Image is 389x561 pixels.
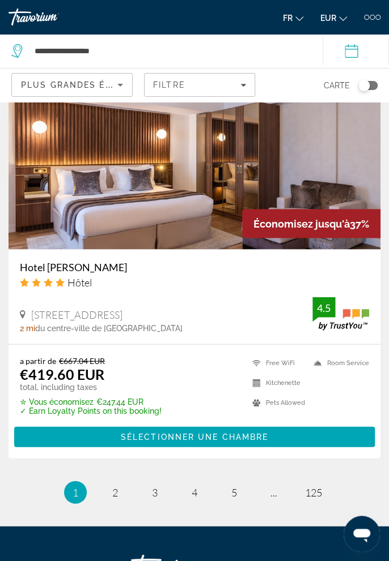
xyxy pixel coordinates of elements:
[144,73,255,97] button: Filters
[283,14,293,23] span: fr
[21,80,157,89] span: Plus grandes économies
[324,78,350,93] span: Carte
[312,301,335,314] div: 4.5
[20,323,35,332] span: 2 mi
[59,356,105,365] del: €667.04 EUR
[112,486,118,498] span: 2
[20,356,56,365] span: a partir de
[308,356,369,370] li: Room Service
[305,486,322,498] span: 125
[247,356,308,370] li: Free WiFi
[153,80,185,89] span: Filtre
[9,481,380,503] nav: Pagination
[67,276,92,288] span: Hôtel
[20,397,94,406] span: ✮ Vous économisez
[152,486,158,498] span: 3
[350,80,378,91] button: Toggle map
[320,14,336,23] span: EUR
[20,365,104,382] ins: €419.60 EUR
[14,429,375,442] a: Sélectionner une chambre
[31,308,122,320] span: [STREET_ADDRESS]
[20,382,162,391] p: total, including taxes
[20,397,162,406] p: €247.44 EUR
[247,375,308,389] li: Kitchenette
[33,42,306,59] input: Search hotel destination
[9,68,380,249] img: Hotel Lord Byron
[283,10,303,26] button: Change language
[323,34,389,68] button: Select check in and out date
[21,78,123,92] mat-select: Sort by
[247,395,308,409] li: Pets Allowed
[121,432,268,441] span: Sélectionner une chambre
[231,486,237,498] span: 5
[73,486,78,498] span: 1
[344,516,380,552] iframe: Bouton de lancement de la fenêtre de messagerie
[270,486,277,498] span: ...
[312,297,369,330] img: TrustYou guest rating badge
[20,276,369,288] div: 4 star Hotel
[14,426,375,447] button: Sélectionner une chambre
[9,8,94,25] a: Travorium
[35,323,183,332] span: du centre-ville de [GEOGRAPHIC_DATA]
[192,486,197,498] span: 4
[253,217,350,229] span: Économisez jusqu'à
[20,406,162,415] p: ✓ Earn Loyalty Points on this booking!
[242,209,380,238] div: 37%
[320,10,347,26] button: Change currency
[20,260,369,273] a: Hotel [PERSON_NAME]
